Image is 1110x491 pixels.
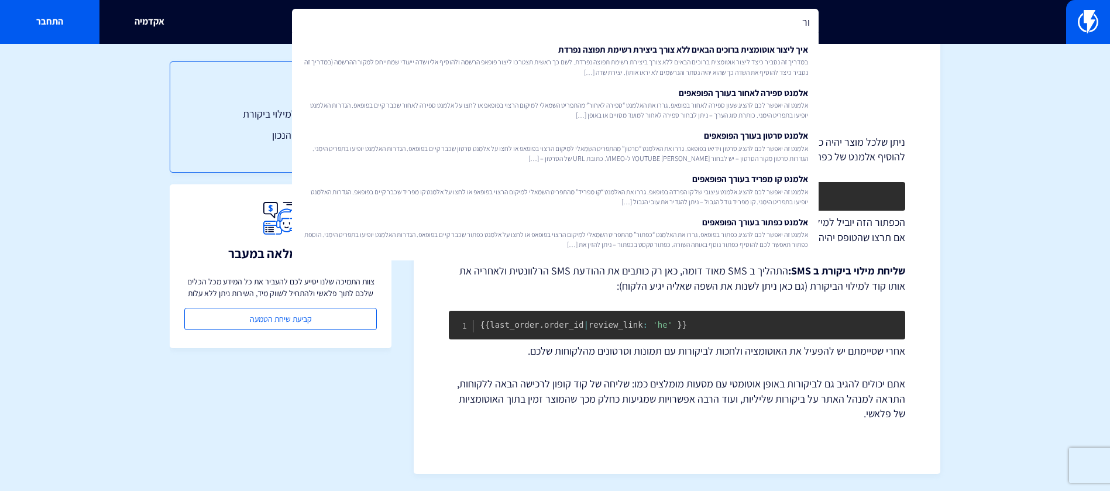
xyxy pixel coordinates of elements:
[194,128,367,143] a: הערוץ הנכון והמסר הנכון
[184,276,377,299] p: צוות התמיכה שלנו יסייע לכם להעביר את כל המידע מכל הכלים שלכם לתוך פלאשי ולהתחיל לשווק מיד, השירות...
[652,320,672,329] span: 'he'
[303,100,808,120] span: אלמנט זה יאפשר לכם להציג שעון ספירה לאחור בפופאפ. גררו את האלמנט “ספירה לאחור” מהתפריט השמאלי למי...
[449,263,905,293] p: התהליך ב SMS מאוד דומה, כאן רק כותבים את ההודעת SMS הרלוונטית ולאחריה את אותו קוד למילוי הביקורת ...
[682,320,687,329] span: }
[678,320,682,329] span: }
[298,82,813,125] a: אלמנט ספירה לאחור בעורך הפופאפיםאלמנט זה יאפשר לכם להציג שעון ספירה לאחור בפופאפ. גררו את האלמנט ...
[449,344,905,359] p: אחרי שסיימתם יש להפעיל את האוטומציה ולחכות לביקורות עם תמונות וסרטונים מהלקוחות שלכם.
[194,85,367,101] h3: תוכן
[184,308,377,330] a: קביעת שיחת הטמעה
[298,39,813,82] a: איך ליצור אוטומצית ברוכים הבאים ללא צורך ביצירת רשימת תפוצה נפרדתבמדריך זה נסביר כיצד ליצור אוטומ...
[292,9,819,36] input: חיפוש מהיר...
[583,320,588,329] span: |
[228,246,334,260] h3: תמיכה מלאה במעבר
[449,376,905,421] p: אתם יכולים להגיב גם לביקורות באופן אוטומטי עם מסעות מומלצים כמו: שליחה של קוד קופון לרכישה הבאה ל...
[298,211,813,255] a: אלמנט כפתור בעורך הפופאפיםאלמנט זה יאפשר לכם להציג כפתור בפופאפ. גררו את האלמנט “כפתור” מהתפריט ה...
[788,264,905,277] strong: שליחת מילוי ביקורת ב SMS:
[303,143,808,163] span: אלמנט זה יאפשר לכם להציג סרטון וידיאו בפופאפ. גררו את האלמנט “סרטון” מהתפריט השמאלי למיקום הרצוי ...
[643,320,648,329] span: :
[485,320,490,329] span: {
[298,125,813,168] a: אלמנט סרטון בעורך הפופאפיםאלמנט זה יאפשר לכם להציג סרטון וידיאו בפופאפ. גררו את האלמנט “סרטון” מה...
[303,57,808,77] span: במדריך זה נסביר כיצד ליצור אוטומצית ברוכים הבאים ללא צורך ביצירת רשימת תפוצה נפרדת. לשם כך ראשית ...
[194,107,367,122] a: מתי לשלוח בקשה למילוי ביקורת
[480,320,484,329] span: {
[303,229,808,249] span: אלמנט זה יאפשר לכם להציג כפתור בפופאפ. גררו את האלמנט “כפתור” מהתפריט השמאלי למיקום הרצוי בפופאפ ...
[303,187,808,207] span: אלמנט זה יאפשר לכם להציג אלמנט עיצובי של קו הפרדה בפופאפ. גררו את האלמנט “קו מפריד” מהתפריט השמאל...
[480,320,687,329] code: last_order order_id review_link
[539,320,544,329] span: .
[298,168,813,211] a: אלמנט קו מפריד בעורך הפופאפיםאלמנט זה יאפשר לכם להציג אלמנט עיצובי של קו הפרדה בפופאפ. גררו את הא...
